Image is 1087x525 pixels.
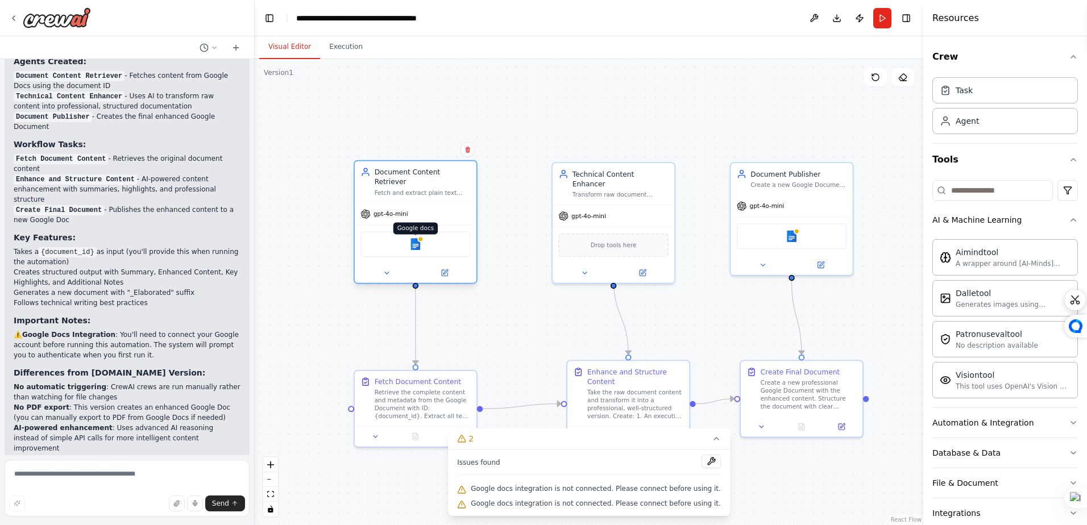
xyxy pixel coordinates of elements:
strong: Agents Created: [14,57,86,66]
a: React Flow attribution [891,516,922,523]
li: - Uses AI to transform raw content into professional, structured documentation [14,91,240,111]
div: Integrations [932,507,980,519]
span: gpt-4o-mini [374,210,408,218]
div: Document PublisherCreate a new Google Document with the enhanced content and organize it for fina... [730,162,854,276]
div: Crew [932,73,1078,143]
img: Visiontool [940,374,951,386]
div: Aimindtool [956,247,1071,258]
button: fit view [263,487,278,502]
li: - Fetches content from Google Docs using the document ID [14,70,240,91]
button: Execution [320,35,372,59]
button: Switch to previous chat [195,41,222,55]
button: zoom in [263,457,278,472]
div: AI & Machine Learning [932,235,1078,407]
button: Open in side panel [793,259,848,271]
div: Agent [956,115,979,127]
strong: Key Features: [14,233,76,242]
button: Send [205,495,245,511]
g: Edge from 44c05535-2dac-43f1-a2de-74bf0a7f42ad to 2c3b42ee-47cf-4d30-a0c1-d82055a7644b [608,279,633,355]
g: Edge from a0482d25-355e-492a-9939-91559bdf149c to b1f4883c-7ef3-4a58-a8e8-25b3b492f069 [410,281,420,364]
span: Google docs integration is not connected. Please connect before using it. [471,484,721,493]
button: File & Document [932,468,1078,498]
li: - Retrieves the original document content [14,153,240,174]
strong: Google Docs Integration [22,331,115,339]
li: Takes a as input (you'll provide this when running the automation) [14,247,240,267]
strong: Differences from [DOMAIN_NAME] Version: [14,368,205,377]
li: : Uses advanced AI reasoning instead of simple API calls for more intelligent content improvement [14,423,240,453]
button: zoom out [263,472,278,487]
div: Document Content RetrieverFetch and extract plain text content from Google Documents using the do... [354,162,478,286]
span: gpt-4o-mini [750,202,785,210]
div: Visiontool [956,369,1071,381]
div: This tool uses OpenAI's Vision API to describe the contents of an image. [956,382,1071,391]
button: Open in side panel [824,421,858,433]
div: Fetch and extract plain text content from Google Documents using the document ID: {document_id} [375,189,471,197]
div: A wrapper around [AI-Minds]([URL][DOMAIN_NAME]). Useful for when you need answers to questions fr... [956,259,1071,268]
li: Generates a new document with "_Elaborated" suffix [14,287,240,298]
span: gpt-4o-mini [571,212,606,220]
strong: Important Notes: [14,316,90,325]
img: Dalletool [940,293,951,304]
div: Dalletool [956,287,1071,299]
img: Google docs [786,230,798,242]
button: No output available [781,421,823,433]
span: 2 [468,433,474,444]
div: Fetch Document ContentRetrieve the complete content and metadata from the Google Document with ID... [354,370,478,448]
button: AI & Machine Learning [932,205,1078,235]
button: Hide left sidebar [262,10,277,26]
button: Tools [932,144,1078,176]
g: Edge from dbc041b0-0b1d-40b8-8388-e3a92d32e25a to 266776c4-c2b1-45e5-95a6-80fa646617d0 [787,281,807,355]
div: Create Final Document [761,367,840,377]
strong: Workflow Tasks: [14,140,86,149]
button: 2 [448,428,730,449]
li: - AI-powered content enhancement with summaries, highlights, and professional structure [14,174,240,205]
div: Enhance and Structure ContentTake the raw document content and transform it into a professional, ... [566,360,690,448]
li: Follows technical writing best practices [14,298,240,308]
button: Open in side panel [438,431,472,443]
li: : CrewAI crews are run manually rather than watching for file changes [14,382,240,402]
div: Document Publisher [750,169,847,178]
div: Version 1 [264,68,293,77]
button: Automation & Integration [932,408,1078,438]
div: Create a new professional Google Document with the enhanced content. Structure the document with ... [761,379,857,411]
div: Create a new Google Document with the enhanced content and organize it for final delivery using t... [750,181,847,189]
div: Take the raw document content and transform it into a professional, well-structured version. Crea... [587,389,683,420]
code: Document Content Retriever [14,71,125,81]
li: - Creates the final enhanced Google Document [14,111,240,132]
div: Database & Data [932,447,1001,459]
button: Visual Editor [259,35,320,59]
li: - Publishes the enhanced content to a new Google Doc [14,205,240,225]
button: Start a new chat [227,41,245,55]
code: Fetch Document Content [14,154,108,164]
code: {document_id} [39,247,97,257]
button: Database & Data [932,438,1078,468]
strong: AI-powered enhancement [14,424,113,432]
div: Enhance and Structure Content [587,367,683,387]
p: ⚠️ : You'll need to connect your Google account before running this automation. The system will p... [14,330,240,360]
strong: No automatic triggering [14,383,106,391]
code: Create Final Document [14,205,104,215]
div: Document Content Retriever [375,167,471,187]
div: Create Final DocumentCreate a new professional Google Document with the enhanced content. Structu... [740,360,864,438]
code: Enhance and Structure Content [14,174,137,185]
img: Logo [23,7,91,28]
button: Upload files [169,495,185,511]
div: No description available [956,341,1038,350]
code: Technical Content Enhancer [14,91,125,102]
div: AI & Machine Learning [932,214,1022,226]
div: Task [956,85,973,96]
h4: Resources [932,11,979,25]
span: Drop tools here [591,240,637,250]
div: React Flow controls [263,457,278,516]
button: No output available [395,431,437,443]
div: Patronusevaltool [956,328,1038,340]
nav: breadcrumb [296,13,424,24]
button: Click to speak your automation idea [187,495,203,511]
div: Technical Content Enhancer [572,169,669,189]
img: Google docs [409,238,421,250]
img: Patronusevaltool [940,334,951,345]
span: Google docs integration is not connected. Please connect before using it. [471,499,721,508]
g: Edge from 2c3b42ee-47cf-4d30-a0c1-d82055a7644b to 266776c4-c2b1-45e5-95a6-80fa646617d0 [696,394,735,409]
div: Transform raw document content into a professional, well-structured, and polished version with su... [572,191,669,199]
img: Aimindtool [940,252,951,263]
